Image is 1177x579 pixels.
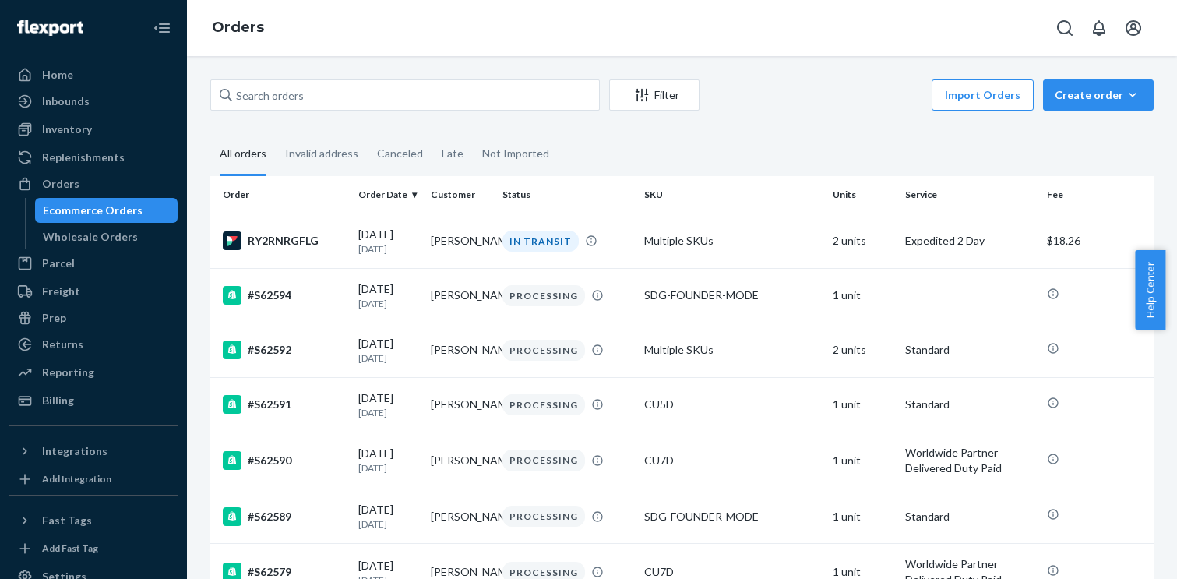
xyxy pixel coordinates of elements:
div: Wholesale Orders [43,229,138,245]
button: Filter [609,79,700,111]
a: Ecommerce Orders [35,198,178,223]
a: Wholesale Orders [35,224,178,249]
div: #S62591 [223,395,346,414]
div: PROCESSING [502,340,585,361]
p: Expedited 2 Day [905,233,1034,249]
p: [DATE] [358,351,418,365]
p: Standard [905,509,1034,524]
div: Late [442,133,463,174]
a: Freight [9,279,178,304]
div: PROCESSING [502,450,585,471]
div: #S62589 [223,507,346,526]
input: Search orders [210,79,600,111]
div: RY2RNRGFLG [223,231,346,250]
td: 2 units [826,323,899,377]
div: Customer [431,188,491,201]
p: [DATE] [358,517,418,531]
button: Open account menu [1118,12,1149,44]
td: 2 units [826,214,899,268]
div: #S62594 [223,286,346,305]
td: [PERSON_NAME] [425,268,497,323]
div: #S62592 [223,341,346,359]
div: PROCESSING [502,506,585,527]
div: [DATE] [358,227,418,256]
div: Inbounds [42,94,90,109]
div: All orders [220,133,266,176]
a: Orders [9,171,178,196]
th: Fee [1041,176,1154,214]
div: Invalid address [285,133,358,174]
td: [PERSON_NAME] [425,432,497,489]
button: Integrations [9,439,178,464]
p: [DATE] [358,461,418,475]
div: Integrations [42,443,107,459]
button: Close Navigation [146,12,178,44]
button: Help Center [1135,250,1165,330]
div: PROCESSING [502,285,585,306]
div: Orders [42,176,79,192]
a: Prep [9,305,178,330]
p: [DATE] [358,297,418,310]
div: CU5D [644,397,820,412]
div: [DATE] [358,390,418,419]
button: Create order [1043,79,1154,111]
div: CU7D [644,453,820,468]
td: [PERSON_NAME] [425,377,497,432]
p: Standard [905,342,1034,358]
a: Orders [212,19,264,36]
img: Flexport logo [17,20,83,36]
div: Reporting [42,365,94,380]
th: SKU [638,176,826,214]
td: [PERSON_NAME] [425,323,497,377]
div: PROCESSING [502,394,585,415]
div: Add Fast Tag [42,542,98,555]
div: Create order [1055,87,1142,103]
p: Standard [905,397,1034,412]
td: [PERSON_NAME] [425,214,497,268]
div: Ecommerce Orders [43,203,143,218]
th: Units [826,176,899,214]
td: Multiple SKUs [638,214,826,268]
div: [DATE] [358,502,418,531]
button: Open Search Box [1049,12,1080,44]
a: Replenishments [9,145,178,170]
div: Canceled [377,133,423,174]
a: Home [9,62,178,87]
a: Add Integration [9,470,178,489]
a: Billing [9,388,178,413]
div: Filter [610,87,699,103]
div: [DATE] [358,446,418,475]
th: Order Date [352,176,425,214]
th: Service [899,176,1041,214]
div: Not Imported [482,133,549,174]
div: Add Integration [42,472,111,485]
div: #S62590 [223,451,346,470]
div: Billing [42,393,74,408]
div: Returns [42,337,83,352]
div: IN TRANSIT [502,231,579,252]
a: Reporting [9,360,178,385]
div: Replenishments [42,150,125,165]
button: Import Orders [932,79,1034,111]
td: 1 unit [826,489,899,544]
td: [PERSON_NAME] [425,489,497,544]
div: SDG-FOUNDER-MODE [644,509,820,524]
a: Inbounds [9,89,178,114]
iframe: Opens a widget where you can chat to one of our agents [1076,532,1161,571]
div: Parcel [42,256,75,271]
td: 1 unit [826,377,899,432]
td: Multiple SKUs [638,323,826,377]
td: 1 unit [826,268,899,323]
td: 1 unit [826,432,899,489]
div: Prep [42,310,66,326]
th: Order [210,176,352,214]
a: Returns [9,332,178,357]
div: [DATE] [358,336,418,365]
div: Fast Tags [42,513,92,528]
p: Worldwide Partner Delivered Duty Paid [905,445,1034,476]
p: [DATE] [358,242,418,256]
div: Inventory [42,122,92,137]
div: [DATE] [358,281,418,310]
a: Parcel [9,251,178,276]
